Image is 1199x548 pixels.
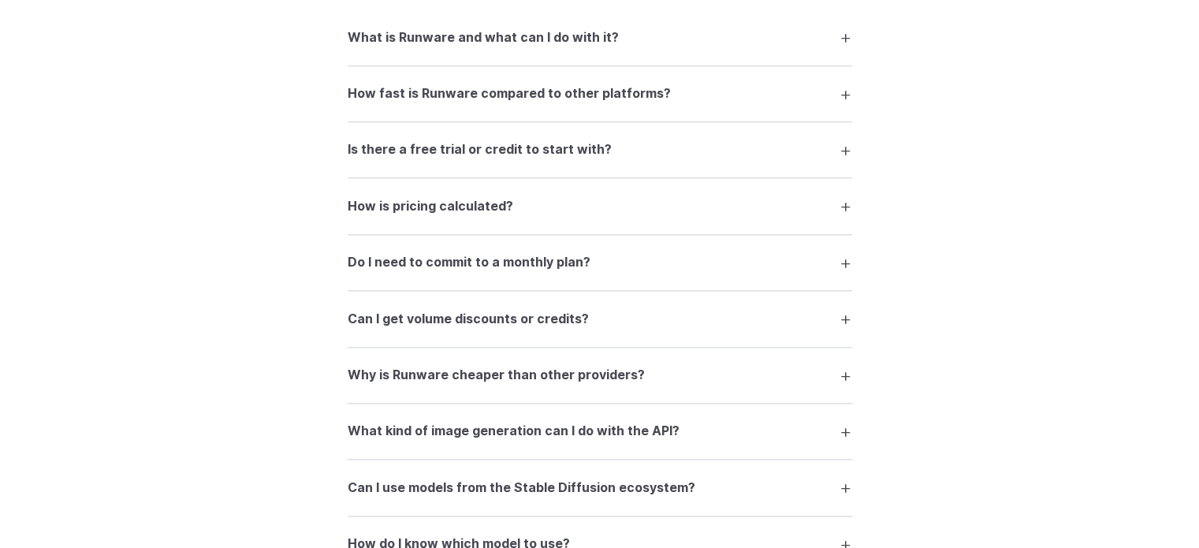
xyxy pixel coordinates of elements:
summary: What is Runware and what can I do with it? [348,22,852,52]
h3: What kind of image generation can I do with the API? [348,421,680,442]
summary: Why is Runware cheaper than other providers? [348,360,852,390]
h3: Can I get volume discounts or credits? [348,309,589,330]
h3: Is there a free trial or credit to start with? [348,140,612,160]
h3: Can I use models from the Stable Diffusion ecosystem? [348,478,695,498]
summary: Do I need to commit to a monthly plan? [348,248,852,278]
summary: How is pricing calculated? [348,191,852,221]
h3: Why is Runware cheaper than other providers? [348,365,645,386]
h3: What is Runware and what can I do with it? [348,28,619,48]
summary: Can I use models from the Stable Diffusion ecosystem? [348,472,852,502]
summary: What kind of image generation can I do with the API? [348,416,852,446]
h3: Do I need to commit to a monthly plan? [348,252,590,273]
h3: How fast is Runware compared to other platforms? [348,84,671,104]
summary: Can I get volume discounts or credits? [348,304,852,334]
summary: How fast is Runware compared to other platforms? [348,79,852,109]
summary: Is there a free trial or credit to start with? [348,135,852,165]
h3: How is pricing calculated? [348,196,513,217]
